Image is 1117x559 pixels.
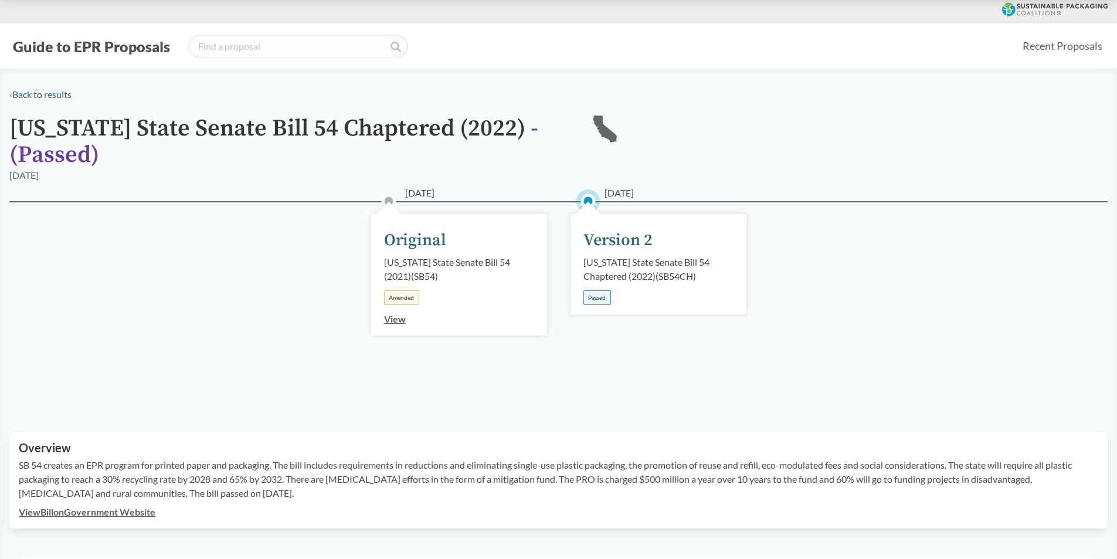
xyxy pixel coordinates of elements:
h2: Overview [19,441,1098,455]
p: SB 54 creates an EPR program for printed paper and packaging. The bill includes requirements in r... [19,458,1098,500]
button: Guide to EPR Proposals [9,37,174,56]
span: - ( Passed ) [9,114,538,170]
a: ViewBillonGovernment Website [19,506,155,517]
input: Find a proposal [188,35,408,58]
h1: [US_STATE] State Senate Bill 54 Chaptered (2022) [9,116,572,168]
div: Amended [384,290,419,305]
div: [DATE] [9,168,39,182]
a: View [384,313,406,324]
div: Original [384,228,446,253]
div: [US_STATE] State Senate Bill 54 Chaptered (2022) ( SB54CH ) [583,255,734,283]
div: [US_STATE] State Senate Bill 54 (2021) ( SB54 ) [384,255,534,283]
a: Recent Proposals [1017,33,1108,59]
div: Passed [583,290,611,305]
div: Version 2 [583,228,653,253]
a: ‹Back to results [9,89,72,100]
span: [DATE] [405,186,434,200]
span: [DATE] [605,186,634,200]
